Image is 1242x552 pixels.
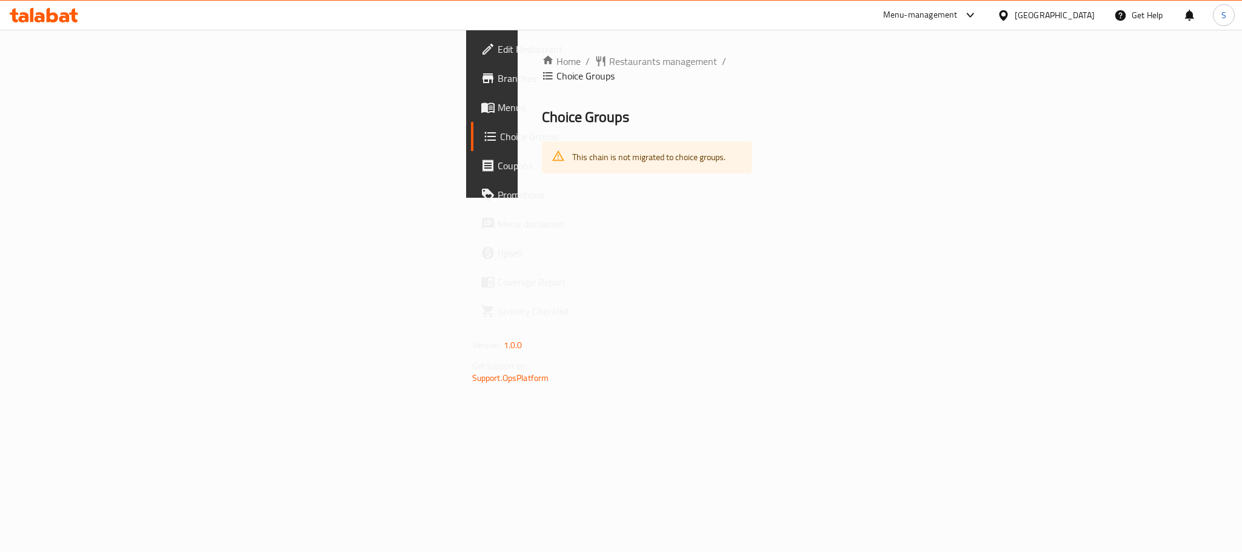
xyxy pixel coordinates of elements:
a: Menus [471,93,673,122]
span: Branches [498,71,664,86]
a: Promotions [471,180,673,209]
a: Coverage Report [471,268,673,297]
span: Edit Restaurant [498,42,664,56]
span: Upsell [498,246,664,260]
a: Choice Groups [471,122,673,151]
span: Menus [498,100,664,115]
span: Grocery Checklist [498,304,664,318]
span: Get support on: [472,358,528,374]
a: Edit Restaurant [471,35,673,64]
a: Coupons [471,151,673,180]
div: [GEOGRAPHIC_DATA] [1015,8,1095,22]
span: Menu disclaimer [498,217,664,231]
li: / [722,54,726,69]
span: Coupons [498,158,664,173]
span: Choice Groups [500,129,664,144]
span: 1.0.0 [504,337,523,353]
span: Coverage Report [498,275,664,289]
span: Version: [472,337,502,353]
a: Grocery Checklist [471,297,673,326]
span: Promotions [498,187,664,202]
a: Upsell [471,238,673,268]
a: Menu disclaimer [471,209,673,238]
div: Menu-management [883,8,958,22]
span: S [1221,8,1226,22]
a: Support.OpsPlatform [472,370,549,386]
a: Branches [471,64,673,93]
